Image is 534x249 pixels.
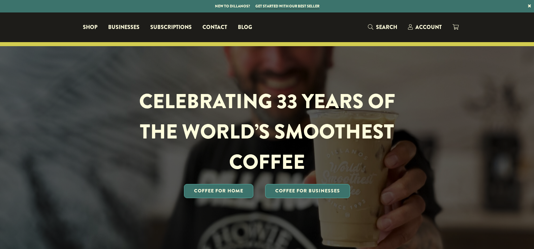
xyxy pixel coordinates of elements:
span: Businesses [108,23,139,32]
span: Account [415,23,442,31]
span: Shop [83,23,97,32]
a: Shop [77,22,103,33]
a: Coffee for Home [184,184,253,198]
h1: CELEBRATING 33 YEARS OF THE WORLD’S SMOOTHEST COFFEE [119,86,415,177]
span: Blog [238,23,252,32]
span: Search [376,23,397,31]
a: Coffee For Businesses [265,184,350,198]
a: Get started with our best seller [255,3,319,9]
span: Subscriptions [150,23,192,32]
a: Search [363,22,403,33]
span: Contact [202,23,227,32]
